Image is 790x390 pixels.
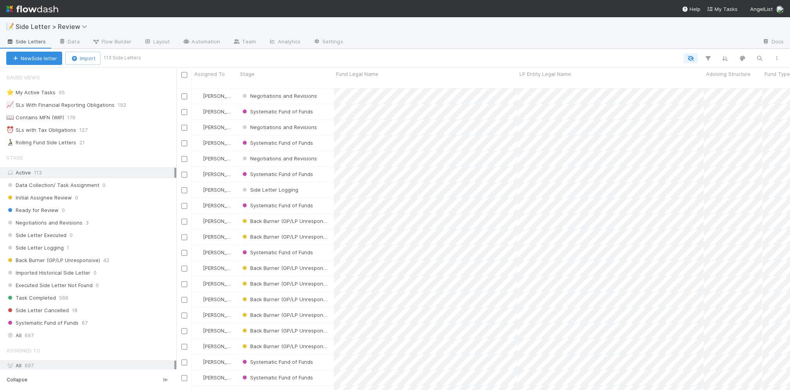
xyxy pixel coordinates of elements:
[181,156,187,162] input: Toggle Row Selected
[241,312,335,318] span: Back Burner (GP/LP Unresponsive)
[195,265,202,271] img: avatar_218ae7b5-dcd5-4ccc-b5d5-7cc00ae2934f.png
[102,180,106,190] span: 0
[241,124,317,130] span: Negotiations and Revisions
[241,108,313,115] span: Systematic Fund of Funds
[195,140,202,146] img: avatar_6177bb6d-328c-44fd-b6eb-4ffceaabafa4.png
[34,169,42,176] span: 113
[181,266,187,271] input: Toggle Row Selected
[25,362,34,368] span: 697
[181,172,187,178] input: Toggle Row Selected
[6,89,14,95] span: ⭐
[62,205,65,215] span: 0
[195,311,234,319] div: [PERSON_NAME]
[6,293,56,303] span: Task Completed
[195,233,234,241] div: [PERSON_NAME]
[70,230,73,240] span: 0
[195,92,234,100] div: [PERSON_NAME]
[241,123,317,131] div: Negotiations and Revisions
[6,70,40,85] span: Saved Views
[241,280,330,288] div: Back Burner (GP/LP Unresponsive)
[682,5,700,13] div: Help
[195,280,202,287] img: avatar_6177bb6d-328c-44fd-b6eb-4ffceaabafa4.png
[52,36,86,49] a: Data
[67,243,69,253] span: 1
[195,155,202,162] img: avatar_6177bb6d-328c-44fd-b6eb-4ffceaabafa4.png
[181,109,187,115] input: Toggle Row Selected
[241,217,330,225] div: Back Burner (GP/LP Unresponsive)
[241,311,330,319] div: Back Burner (GP/LP Unresponsive)
[6,113,64,122] div: Contains MFN (WIP)
[241,280,335,287] span: Back Burner (GP/LP Unresponsive)
[195,108,234,115] div: [PERSON_NAME]
[181,72,187,78] input: Toggle All Rows Selected
[195,374,234,381] div: [PERSON_NAME]
[6,114,14,120] span: 📖
[195,343,202,349] img: avatar_218ae7b5-dcd5-4ccc-b5d5-7cc00ae2934f.png
[6,268,90,278] span: Imported Historical Side Letter
[181,203,187,209] input: Toggle Row Selected
[181,313,187,318] input: Toggle Row Selected
[181,344,187,350] input: Toggle Row Selected
[241,234,335,240] span: Back Burner (GP/LP Unresponsive)
[96,280,99,290] span: 0
[203,93,242,99] span: [PERSON_NAME]
[6,101,14,108] span: 📈
[118,100,134,110] span: 192
[59,293,68,303] span: 566
[307,36,349,49] a: Settings
[79,125,95,135] span: 127
[195,327,234,334] div: [PERSON_NAME]
[195,201,234,209] div: [PERSON_NAME]
[6,23,14,30] span: 📝
[241,140,313,146] span: Systematic Fund of Funds
[241,170,313,178] div: Systematic Fund of Funds
[195,295,234,303] div: [PERSON_NAME]
[520,70,571,78] span: LP Entity Legal Name
[181,359,187,365] input: Toggle Row Selected
[6,52,62,65] button: NewSide letter
[6,318,79,328] span: Systematic Fund of Funds
[203,155,242,162] span: [PERSON_NAME]
[241,233,330,241] div: Back Burner (GP/LP Unresponsive)
[194,70,225,78] span: Assigned To
[86,36,138,49] a: Flow Builder
[6,180,99,190] span: Data Collection/ Task Assignment
[195,218,202,224] img: avatar_218ae7b5-dcd5-4ccc-b5d5-7cc00ae2934f.png
[75,193,78,203] span: 0
[195,280,234,288] div: [PERSON_NAME]
[336,70,378,78] span: Fund Legal Name
[203,140,242,146] span: [PERSON_NAME]
[203,249,242,255] span: [PERSON_NAME]
[25,331,34,340] span: 697
[776,5,784,13] img: avatar_6177bb6d-328c-44fd-b6eb-4ffceaabafa4.png
[195,217,234,225] div: [PERSON_NAME]
[241,295,330,303] div: Back Burner (GP/LP Unresponsive)
[6,125,76,135] div: SLs with Tax Obligations
[6,88,56,97] div: My Active Tasks
[203,296,242,302] span: [PERSON_NAME]
[6,280,93,290] span: Executed Side Letter Not Found
[104,54,141,61] small: 113 Side Letters
[181,125,187,131] input: Toggle Row Selected
[765,70,790,78] span: Fund Type
[181,250,187,256] input: Toggle Row Selected
[241,171,313,177] span: Systematic Fund of Funds
[181,93,187,99] input: Toggle Row Selected
[92,38,131,45] span: Flow Builder
[241,201,313,209] div: Systematic Fund of Funds
[6,138,76,147] div: Rolling Fund Side Letters
[6,168,174,178] div: Active
[6,2,58,16] img: logo-inverted-e16ddd16eac7371096b0.svg
[203,202,242,208] span: [PERSON_NAME]
[756,36,790,49] a: Docs
[241,202,313,208] span: Systematic Fund of Funds
[226,36,262,49] a: Team
[241,327,330,334] div: Back Burner (GP/LP Unresponsive)
[203,265,242,271] span: [PERSON_NAME]
[181,328,187,334] input: Toggle Row Selected
[6,139,14,146] span: 👨‍🦽
[16,23,91,31] span: Side Letter > Review
[750,6,773,12] span: AngelList
[67,113,83,122] span: 179
[6,218,82,228] span: Negotiations and Revisions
